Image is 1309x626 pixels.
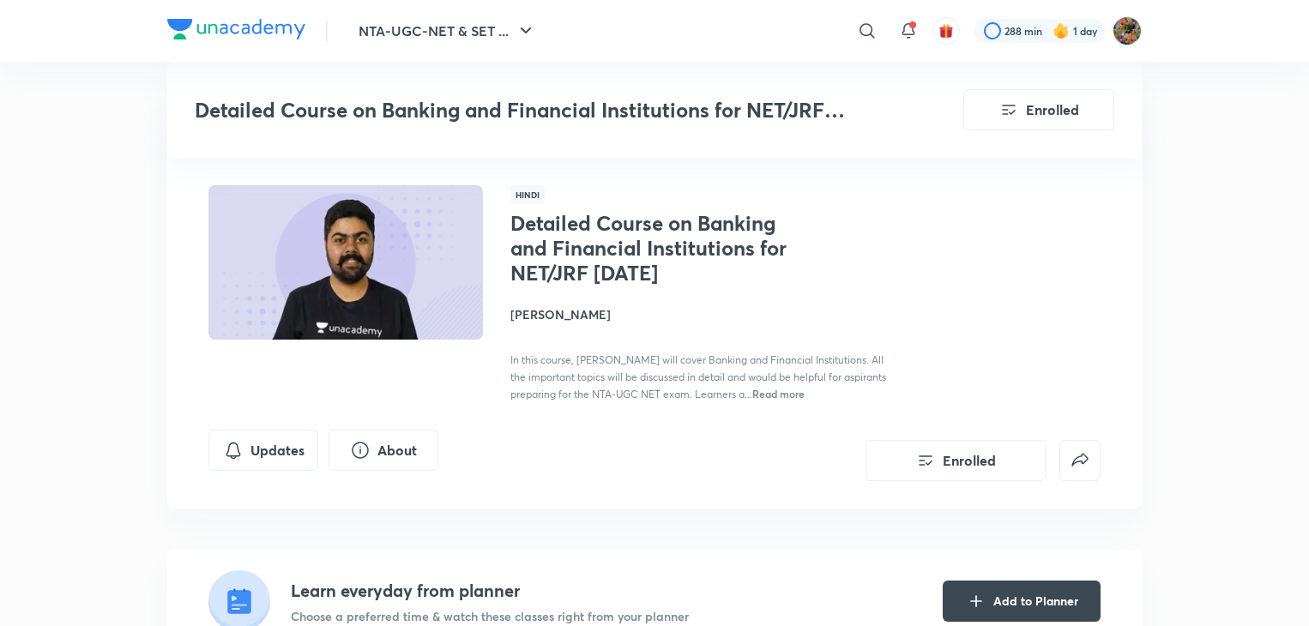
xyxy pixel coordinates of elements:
[167,19,305,44] a: Company Logo
[1059,440,1101,481] button: false
[510,305,895,323] h4: [PERSON_NAME]
[510,211,791,285] h1: Detailed Course on Banking and Financial Institutions for NET/JRF [DATE]
[206,184,486,341] img: Thumbnail
[510,353,886,400] span: In this course, [PERSON_NAME] will cover Banking and Financial Institutions. All the important to...
[291,607,689,625] p: Choose a preferred time & watch these classes right from your planner
[963,89,1114,130] button: Enrolled
[291,578,689,604] h4: Learn everyday from planner
[866,440,1046,481] button: Enrolled
[1113,16,1142,45] img: Kumkum Bhamra
[208,430,318,471] button: Updates
[938,23,954,39] img: avatar
[510,185,545,204] span: Hindi
[932,17,960,45] button: avatar
[348,14,546,48] button: NTA-UGC-NET & SET ...
[1053,22,1070,39] img: streak
[167,19,305,39] img: Company Logo
[329,430,438,471] button: About
[752,387,805,400] span: Read more
[943,581,1101,622] button: Add to Planner
[195,98,866,123] h3: Detailed Course on Banking and Financial Institutions for NET/JRF [DATE]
